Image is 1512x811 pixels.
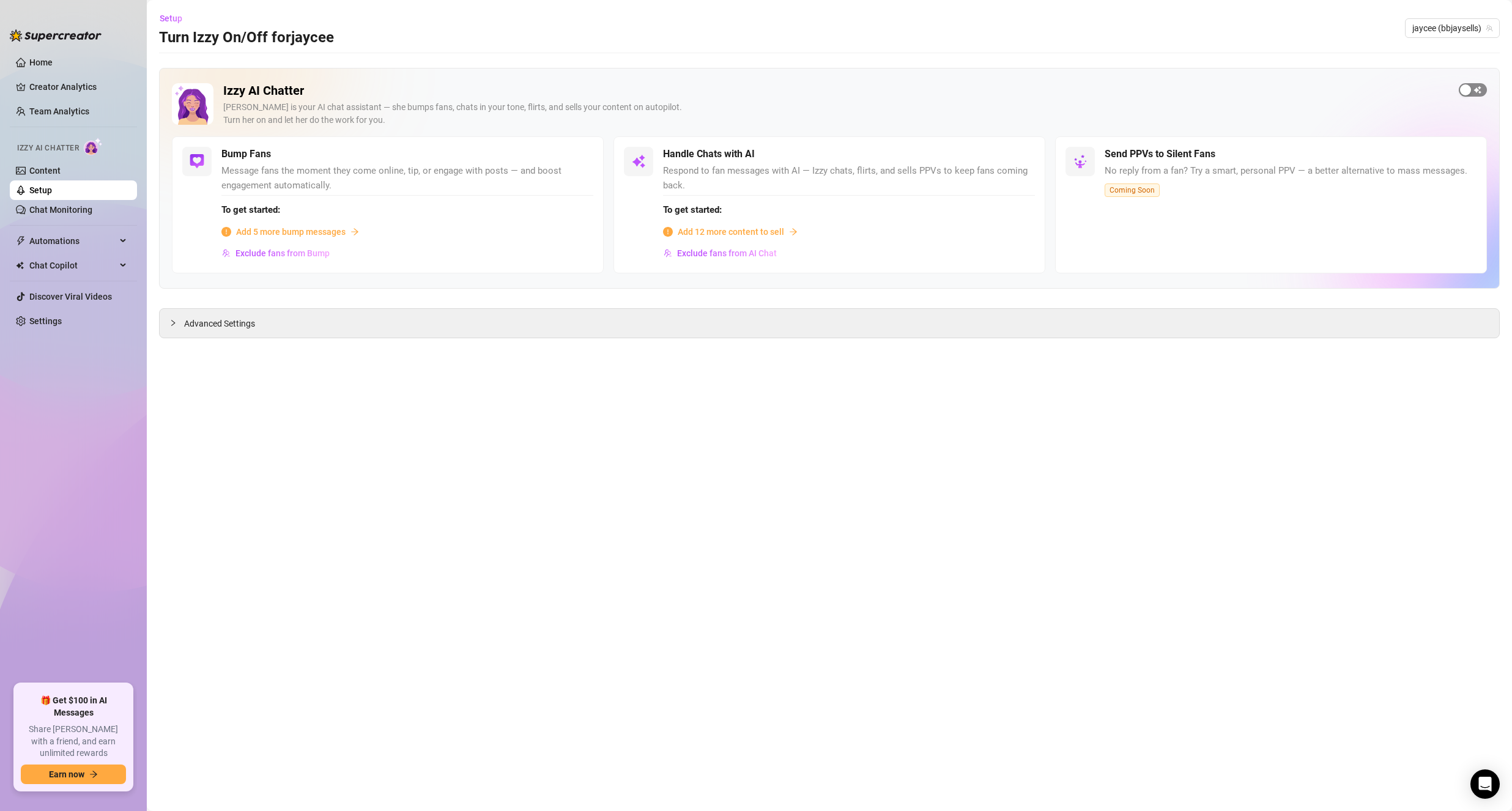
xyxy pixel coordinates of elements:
[159,9,192,28] button: Setup
[16,236,26,246] span: thunderbolt
[29,57,53,67] a: Home
[223,83,1449,98] h2: Izzy AI Chatter
[29,166,61,176] a: Content
[29,256,116,275] span: Chat Copilot
[789,228,798,236] span: arrow-right
[29,77,127,97] a: Creator Analytics
[29,205,92,215] a: Chat Monitoring
[21,765,126,784] button: Earn nowarrow-right
[172,83,213,125] img: Izzy AI Chatter
[677,248,777,258] span: Exclude fans from AI Chat
[29,292,112,302] a: Discover Viral Videos
[1486,24,1493,32] span: team
[17,143,79,154] span: Izzy AI Chatter
[1105,183,1160,197] span: Coming Soon
[21,695,126,719] span: 🎁 Get $100 in AI Messages
[235,248,330,258] span: Exclude fans from Bump
[221,164,593,193] span: Message fans the moment they come online, tip, or engage with posts — and boost engagement automa...
[89,770,98,779] span: arrow-right
[663,227,673,237] span: info-circle
[678,225,784,239] span: Add 12 more content to sell
[631,154,646,169] img: svg%3e
[663,164,1035,193] span: Respond to fan messages with AI — Izzy chats, flirts, and sells PPVs to keep fans coming back.
[221,204,280,215] strong: To get started:
[190,154,204,169] img: svg%3e
[160,13,182,23] span: Setup
[1073,154,1088,169] img: svg%3e
[236,225,346,239] span: Add 5 more bump messages
[664,249,672,257] img: svg%3e
[222,249,231,257] img: svg%3e
[184,317,255,330] span: Advanced Settings
[663,147,755,161] h5: Handle Chats with AI
[16,261,24,270] img: Chat Copilot
[169,316,184,330] div: collapsed
[29,231,116,251] span: Automations
[10,29,102,42] img: logo-BBDzfeDw.svg
[221,243,330,263] button: Exclude fans from Bump
[1470,769,1500,799] div: Open Intercom Messenger
[29,106,89,116] a: Team Analytics
[223,101,1449,127] div: [PERSON_NAME] is your AI chat assistant — she bumps fans, chats in your tone, flirts, and sells y...
[663,243,777,263] button: Exclude fans from AI Chat
[29,316,62,326] a: Settings
[29,185,52,195] a: Setup
[663,204,722,215] strong: To get started:
[49,769,84,779] span: Earn now
[221,227,231,237] span: info-circle
[84,138,103,155] img: AI Chatter
[169,319,177,327] span: collapsed
[221,147,271,161] h5: Bump Fans
[1105,164,1467,179] span: No reply from a fan? Try a smart, personal PPV — a better alternative to mass messages.
[1412,19,1492,37] span: jaycee (bbjaysells)
[21,724,126,760] span: Share [PERSON_NAME] with a friend, and earn unlimited rewards
[1105,147,1215,161] h5: Send PPVs to Silent Fans
[159,28,334,48] h3: Turn Izzy On/Off for jaycee
[350,228,359,236] span: arrow-right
